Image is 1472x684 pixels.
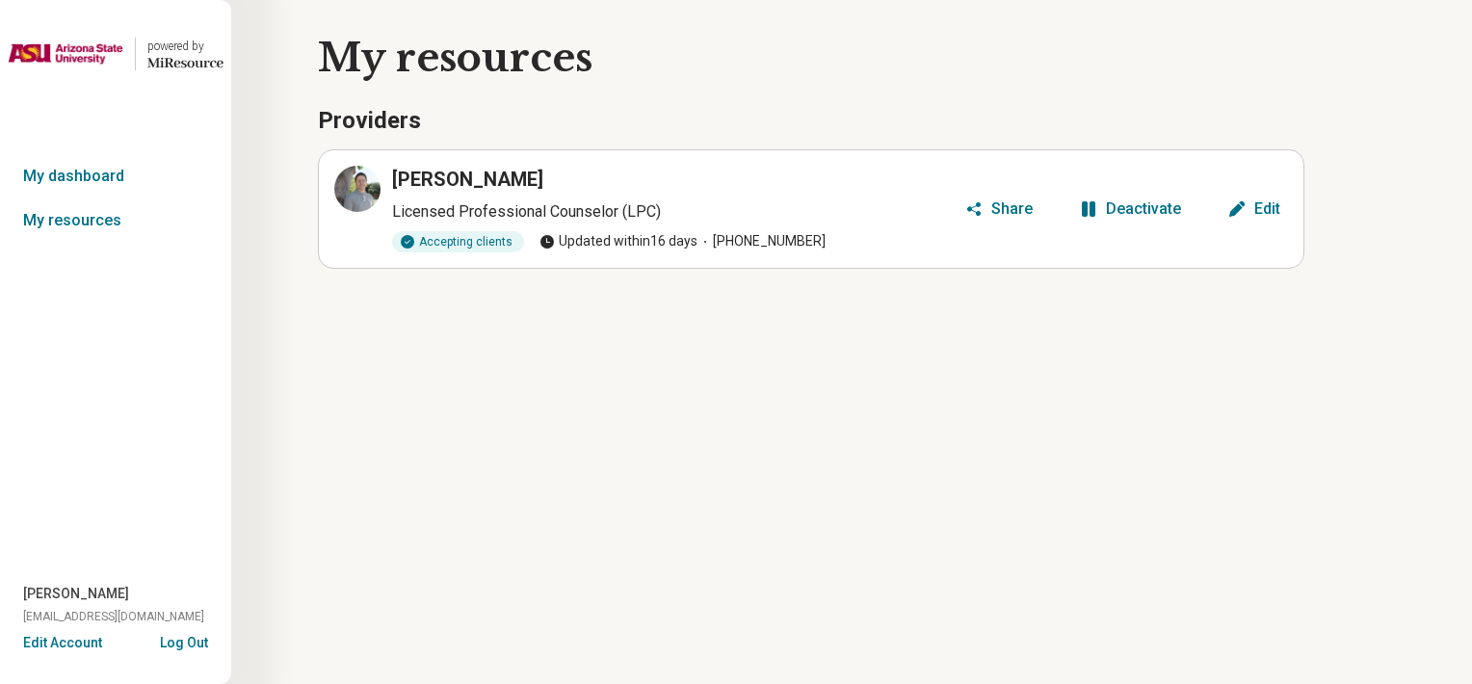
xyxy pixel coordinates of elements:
button: Log Out [160,633,208,648]
button: Deactivate [1071,194,1189,224]
div: Share [991,201,1033,217]
img: Arizona State University [8,31,123,77]
h3: [PERSON_NAME] [392,166,543,193]
p: Licensed Professional Counselor (LPC) [392,200,957,224]
div: Edit [1254,201,1280,217]
span: [PERSON_NAME] [23,584,129,604]
span: Updated within 16 days [539,231,697,251]
div: powered by [147,38,223,55]
div: Deactivate [1106,201,1181,217]
h3: Providers [318,105,1304,138]
h1: My resources [318,31,1372,85]
div: Accepting clients [392,231,524,252]
a: Arizona State Universitypowered by [8,31,223,77]
span: [EMAIL_ADDRESS][DOMAIN_NAME] [23,608,204,625]
span: [PHONE_NUMBER] [697,231,826,251]
button: Share [957,194,1040,224]
button: Edit [1220,194,1288,224]
button: Edit Account [23,633,102,653]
